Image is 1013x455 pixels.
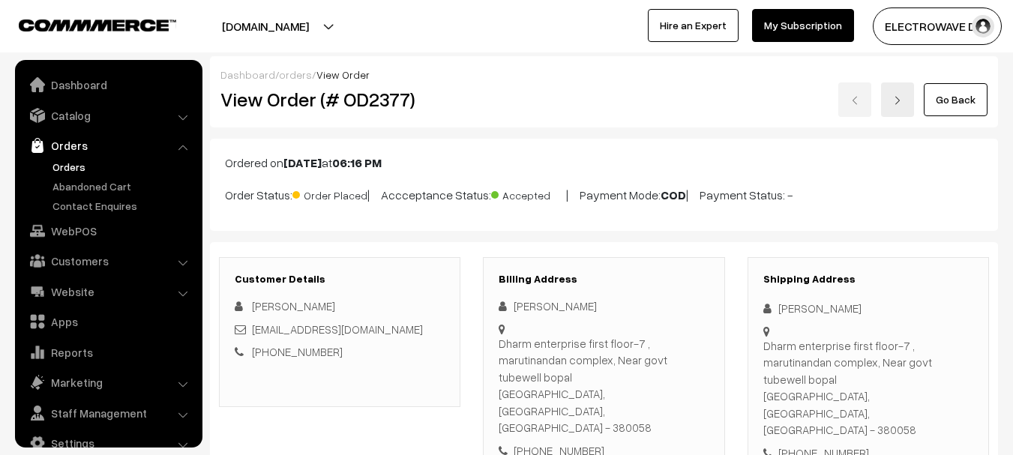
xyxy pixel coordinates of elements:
[220,67,988,82] div: / /
[19,102,197,129] a: Catalog
[763,273,973,286] h3: Shipping Address
[763,337,973,439] div: Dharm enterprise first floor-7 , marutinandan complex, Near govt tubewell bopal [GEOGRAPHIC_DATA]...
[49,159,197,175] a: Orders
[49,198,197,214] a: Contact Enquires
[499,273,709,286] h3: Billing Address
[648,9,739,42] a: Hire an Expert
[220,88,461,111] h2: View Order (# OD2377)
[316,68,370,81] span: View Order
[225,184,983,204] p: Order Status: | Accceptance Status: | Payment Mode: | Payment Status: -
[499,335,709,436] div: Dharm enterprise first floor-7 , marutinandan complex, Near govt tubewell bopal [GEOGRAPHIC_DATA]...
[279,68,312,81] a: orders
[220,68,275,81] a: Dashboard
[292,184,367,203] span: Order Placed
[893,96,902,105] img: right-arrow.png
[19,247,197,274] a: Customers
[19,339,197,366] a: Reports
[19,278,197,305] a: Website
[873,7,1002,45] button: ELECTROWAVE DE…
[252,299,335,313] span: [PERSON_NAME]
[924,83,988,116] a: Go Back
[225,154,983,172] p: Ordered on at
[332,155,382,170] b: 06:16 PM
[19,400,197,427] a: Staff Management
[19,217,197,244] a: WebPOS
[752,9,854,42] a: My Subscription
[49,178,197,194] a: Abandoned Cart
[763,300,973,317] div: [PERSON_NAME]
[19,132,197,159] a: Orders
[283,155,322,170] b: [DATE]
[19,308,197,335] a: Apps
[252,345,343,358] a: [PHONE_NUMBER]
[19,369,197,396] a: Marketing
[235,273,445,286] h3: Customer Details
[19,71,197,98] a: Dashboard
[661,187,686,202] b: COD
[19,15,150,33] a: COMMMERCE
[252,322,423,336] a: [EMAIL_ADDRESS][DOMAIN_NAME]
[169,7,361,45] button: [DOMAIN_NAME]
[19,19,176,31] img: COMMMERCE
[972,15,994,37] img: user
[499,298,709,315] div: [PERSON_NAME]
[491,184,566,203] span: Accepted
